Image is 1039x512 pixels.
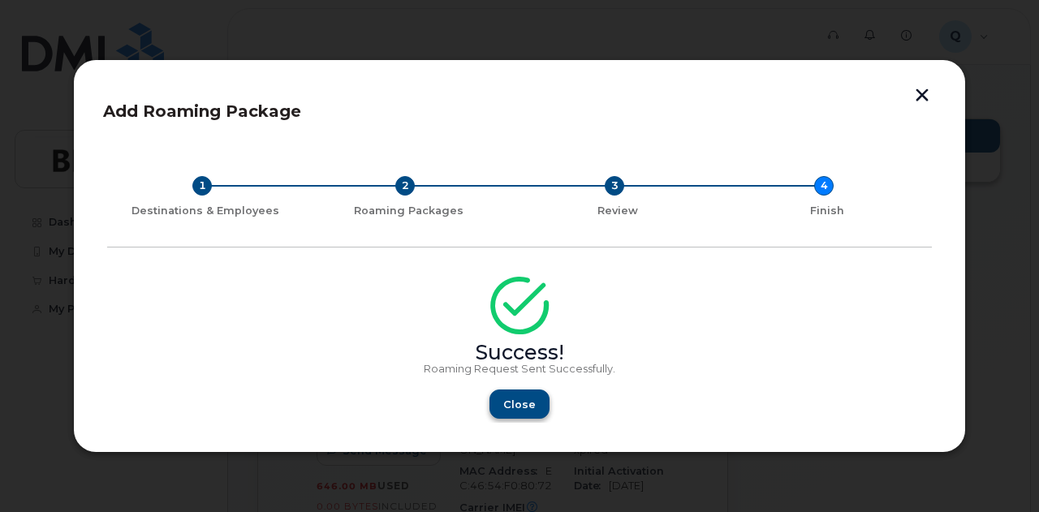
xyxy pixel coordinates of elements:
[519,204,716,217] div: Review
[605,176,624,196] div: 3
[103,101,301,121] span: Add Roaming Package
[968,441,1027,500] iframe: Messenger Launcher
[395,176,415,196] div: 2
[114,204,297,217] div: Destinations & Employees
[107,363,932,376] p: Roaming Request Sent Successfully.
[489,389,550,419] button: Close
[503,397,536,412] span: Close
[310,204,507,217] div: Roaming Packages
[107,346,932,359] div: Success!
